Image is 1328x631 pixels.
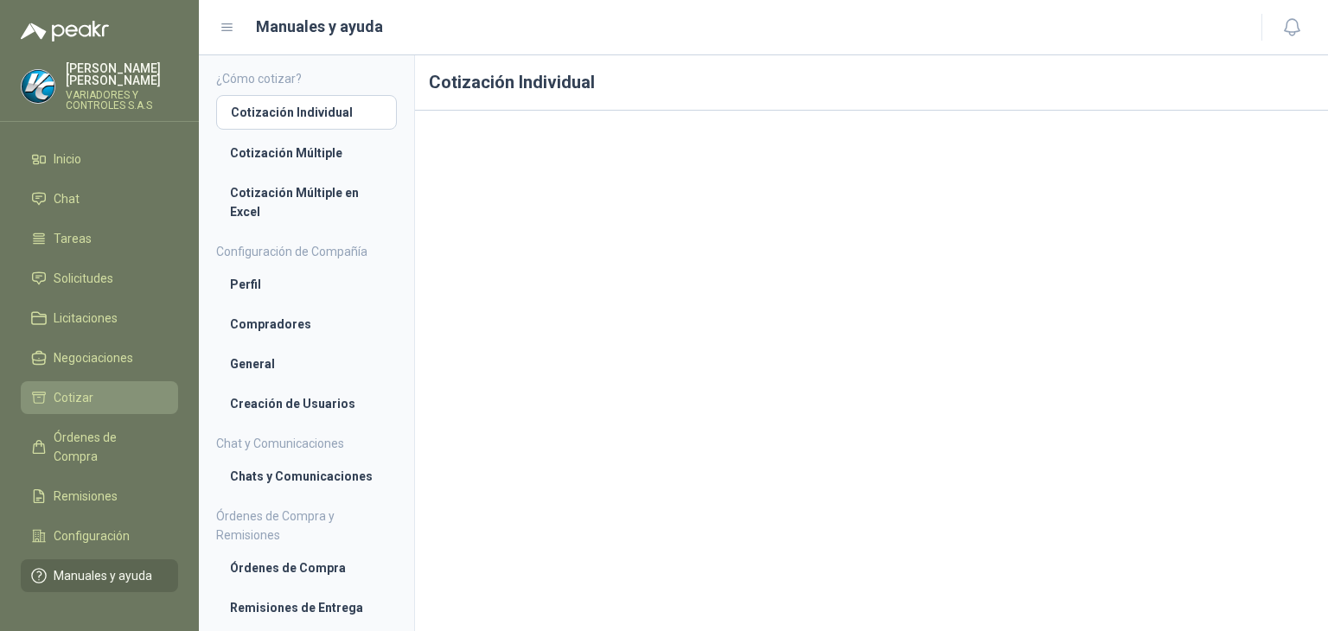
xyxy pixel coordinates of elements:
[21,381,178,414] a: Cotizar
[21,559,178,592] a: Manuales y ayuda
[216,95,397,130] a: Cotización Individual
[216,69,397,88] h4: ¿Cómo cotizar?
[21,143,178,175] a: Inicio
[216,434,397,453] h4: Chat y Comunicaciones
[216,242,397,261] h4: Configuración de Compañía
[230,598,383,617] li: Remisiones de Entrega
[21,421,178,473] a: Órdenes de Compra
[21,262,178,295] a: Solicitudes
[54,566,152,585] span: Manuales y ayuda
[230,467,383,486] li: Chats y Comunicaciones
[230,275,383,294] li: Perfil
[231,103,382,122] li: Cotización Individual
[216,591,397,624] a: Remisiones de Entrega
[54,150,81,169] span: Inicio
[22,70,54,103] img: Company Logo
[54,487,118,506] span: Remisiones
[54,428,162,466] span: Órdenes de Compra
[429,124,1314,620] iframe: 953374dfa75b41f38925b712e2491bfd
[21,182,178,215] a: Chat
[216,308,397,341] a: Compradores
[230,315,383,334] li: Compradores
[21,21,109,41] img: Logo peakr
[216,507,397,545] h4: Órdenes de Compra y Remisiones
[54,229,92,248] span: Tareas
[21,519,178,552] a: Configuración
[66,90,178,111] p: VARIADORES Y CONTROLES S.A.S
[415,55,1328,111] h1: Cotización Individual
[21,480,178,513] a: Remisiones
[54,309,118,328] span: Licitaciones
[230,143,383,163] li: Cotización Múltiple
[216,137,397,169] a: Cotización Múltiple
[54,388,93,407] span: Cotizar
[54,269,113,288] span: Solicitudes
[66,62,178,86] p: [PERSON_NAME] [PERSON_NAME]
[256,15,383,39] h1: Manuales y ayuda
[216,551,397,584] a: Órdenes de Compra
[21,222,178,255] a: Tareas
[230,183,383,221] li: Cotización Múltiple en Excel
[21,302,178,335] a: Licitaciones
[230,394,383,413] li: Creación de Usuarios
[216,268,397,301] a: Perfil
[230,558,383,577] li: Órdenes de Compra
[216,460,397,493] a: Chats y Comunicaciones
[54,189,80,208] span: Chat
[54,526,130,545] span: Configuración
[216,347,397,380] a: General
[230,354,383,373] li: General
[216,176,397,228] a: Cotización Múltiple en Excel
[216,387,397,420] a: Creación de Usuarios
[21,341,178,374] a: Negociaciones
[54,348,133,367] span: Negociaciones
